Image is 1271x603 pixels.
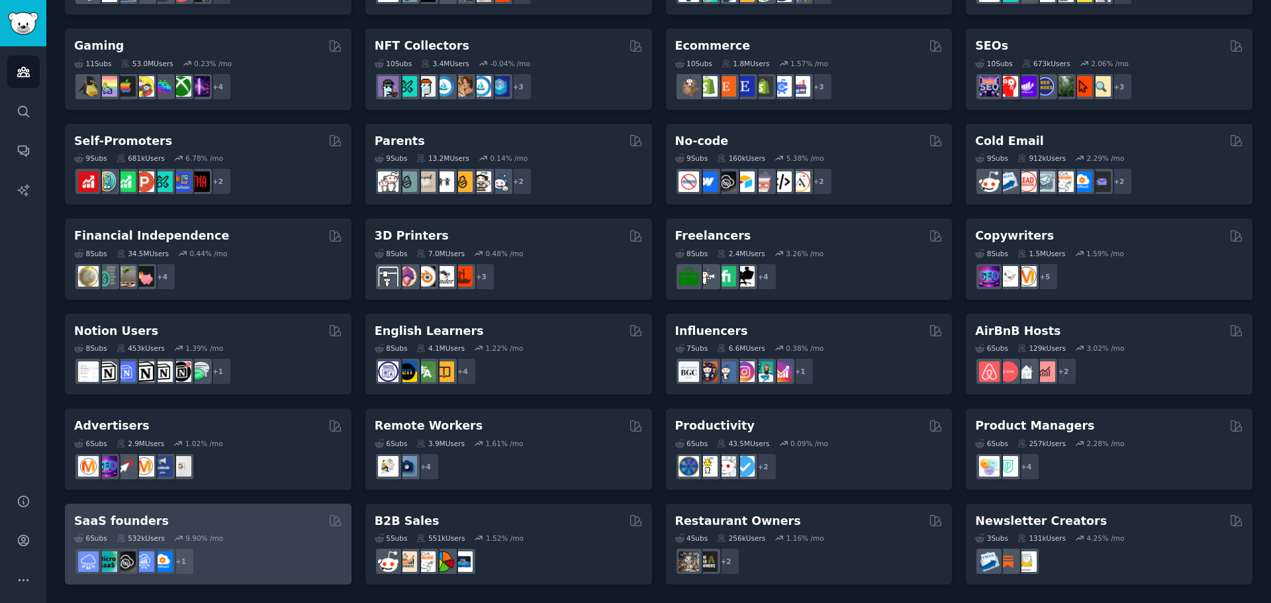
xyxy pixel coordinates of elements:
div: + 3 [467,263,495,291]
img: The_SEO [1090,76,1111,97]
div: 532k Users [117,533,165,543]
img: nocode [679,171,699,192]
div: + 3 [504,73,532,101]
div: 1.59 % /mo [1086,249,1124,258]
h2: Copywriters [975,228,1054,244]
div: 6 Sub s [975,344,1008,353]
div: 2.28 % /mo [1086,439,1124,448]
img: notioncreations [97,361,117,382]
div: 11 Sub s [74,59,111,68]
img: 3Dprinting [378,266,399,287]
img: TestMyApp [189,171,210,192]
div: 129k Users [1017,344,1066,353]
img: AppIdeas [97,171,117,192]
h2: Restaurant Owners [675,513,801,530]
img: dropship [679,76,699,97]
h2: 3D Printers [375,228,449,244]
img: NoCodeMovement [771,171,792,192]
img: NFTMarketplace [397,76,417,97]
img: alphaandbetausers [152,171,173,192]
img: Notiontemplates [78,361,99,382]
img: ecommercemarketing [771,76,792,97]
div: 6 Sub s [74,439,107,448]
img: toddlers [434,171,454,192]
h2: Remote Workers [375,418,483,434]
div: 3.26 % /mo [786,249,824,258]
div: 0.48 % /mo [486,249,524,258]
img: BarOwners [697,551,718,572]
h2: SaaS founders [74,513,169,530]
img: SEO [979,266,1000,287]
img: SaaSSales [134,551,154,572]
div: 8 Sub s [675,249,708,258]
img: Adalo [790,171,810,192]
img: NoCodeSaaS [716,171,736,192]
h2: English Learners [375,323,484,340]
div: 9 Sub s [375,154,408,163]
img: reviewmyshopify [753,76,773,97]
div: 3.02 % /mo [1086,344,1124,353]
div: + 4 [412,453,440,481]
img: Substack [998,551,1018,572]
div: 453k Users [117,344,165,353]
img: B2BSaaS [152,551,173,572]
div: 551k Users [416,533,465,543]
img: EmailOutreach [1090,171,1111,192]
img: Fire [115,266,136,287]
img: shopify [697,76,718,97]
div: 6 Sub s [675,439,708,448]
div: 0.38 % /mo [786,344,824,353]
img: salestechniques [397,551,417,572]
div: 3 Sub s [975,533,1008,543]
img: Newsletters [1016,551,1037,572]
div: 681k Users [117,154,165,163]
img: B2BSales [434,551,454,572]
img: B2BSaaS [1072,171,1092,192]
div: 1.5M Users [1017,249,1066,258]
img: LeadGeneration [1016,171,1037,192]
img: rentalproperties [1016,361,1037,382]
div: 2.06 % /mo [1091,59,1129,68]
img: AirBnBHosts [998,361,1018,382]
img: SingleParents [397,171,417,192]
div: 4 Sub s [675,533,708,543]
img: getdisciplined [734,456,755,477]
img: freelance_forhire [697,266,718,287]
img: NewParents [452,171,473,192]
div: + 2 [749,453,777,481]
div: 1.52 % /mo [486,533,524,543]
div: 6.78 % /mo [185,154,223,163]
h2: Newsletter Creators [975,513,1107,530]
h2: B2B Sales [375,513,440,530]
div: 8 Sub s [375,344,408,353]
div: 9 Sub s [975,154,1008,163]
img: NFTmarket [415,76,436,97]
div: 6 Sub s [375,439,408,448]
div: 6 Sub s [975,439,1008,448]
div: 1.39 % /mo [185,344,223,353]
img: FinancialPlanning [97,266,117,287]
img: BestNotionTemplates [171,361,191,382]
div: 8 Sub s [975,249,1008,258]
h2: Ecommerce [675,38,751,54]
div: 1.8M Users [722,59,770,68]
img: GoogleSearchConsole [1072,76,1092,97]
img: daddit [378,171,399,192]
img: influencermarketing [753,361,773,382]
img: language_exchange [415,361,436,382]
h2: Freelancers [675,228,751,244]
img: selfpromotion [115,171,136,192]
img: ender3 [434,266,454,287]
div: + 1 [204,357,232,385]
div: 2.29 % /mo [1086,154,1124,163]
img: Emailmarketing [979,551,1000,572]
div: 8 Sub s [375,249,408,258]
img: betatests [171,171,191,192]
div: + 2 [805,167,833,195]
img: Emailmarketing [998,171,1018,192]
div: 9.90 % /mo [185,533,223,543]
img: NoCodeSaaS [115,551,136,572]
div: 912k Users [1017,154,1066,163]
img: PPC [115,456,136,477]
div: 53.0M Users [120,59,173,68]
